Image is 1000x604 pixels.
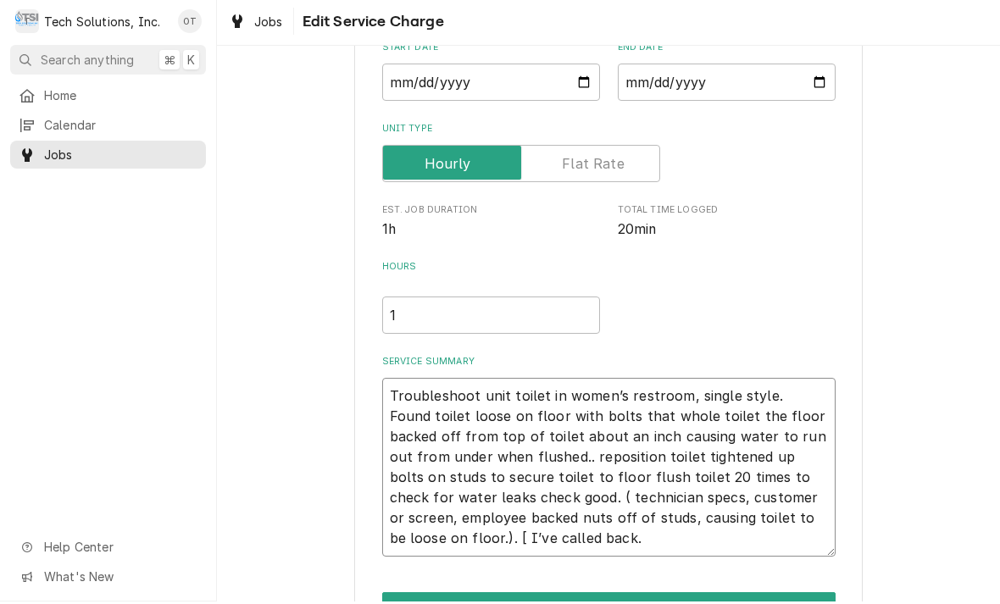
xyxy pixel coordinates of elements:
label: End Date [618,43,836,57]
span: Edit Service Charge [297,13,444,36]
a: Calendar [10,114,206,141]
div: OT [178,12,202,36]
span: Total Time Logged [618,222,836,242]
label: Unit Type [382,125,836,138]
span: Help Center [44,540,196,558]
textarea: Troubleshoot unit toilet in women’s restroom, single style. Found toilet loose on floor with bolt... [382,380,836,559]
button: Search anything⌘K [10,47,206,77]
a: Home [10,84,206,112]
a: Jobs [10,143,206,171]
div: Est. Job Duration [382,206,600,242]
label: Start Date [382,43,600,57]
label: Service Summary [382,357,836,371]
span: ⌘ [164,53,175,71]
span: Total Time Logged [618,206,836,219]
a: Go to Help Center [10,535,206,563]
label: Hours [382,263,600,290]
div: Total Time Logged [618,206,836,242]
div: Otis Tooley's Avatar [178,12,202,36]
div: Start Date [382,43,600,103]
div: T [15,12,39,36]
input: yyyy-mm-dd [382,66,600,103]
div: Unit Type [382,125,836,185]
span: Search anything [41,53,134,71]
a: Go to What's New [10,565,206,593]
span: Calendar [44,119,197,136]
div: [object Object] [382,263,600,336]
span: Est. Job Duration [382,206,600,219]
div: Service Summary [382,357,836,559]
span: Est. Job Duration [382,222,600,242]
div: End Date [618,43,836,103]
span: Jobs [44,148,197,166]
span: 1h [382,224,396,240]
span: What's New [44,570,196,588]
span: Jobs [254,15,283,33]
span: Home [44,89,197,107]
span: K [187,53,195,71]
div: Tech Solutions, Inc.'s Avatar [15,12,39,36]
a: Jobs [222,10,290,38]
div: Tech Solutions, Inc. [44,15,160,33]
input: yyyy-mm-dd [618,66,836,103]
span: 20min [618,224,657,240]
